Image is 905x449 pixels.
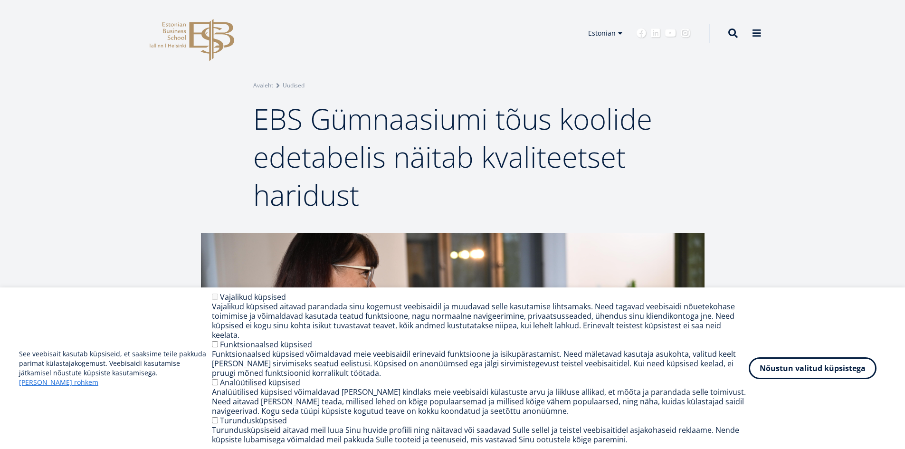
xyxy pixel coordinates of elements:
a: Avaleht [253,81,273,90]
div: Vajalikud küpsised aitavad parandada sinu kogemust veebisaidil ja muudavad selle kasutamise lihts... [212,302,749,340]
a: Linkedin [651,29,660,38]
div: Turundusküpsiseid aitavad meil luua Sinu huvide profiili ning näitavad või saadavad Sulle sellel ... [212,425,749,444]
label: Turundusküpsised [220,415,287,426]
a: Uudised [283,81,305,90]
div: Funktsionaalsed küpsised võimaldavad meie veebisaidil erinevaid funktsioone ja isikupärastamist. ... [212,349,749,378]
a: Facebook [637,29,646,38]
a: [PERSON_NAME] rohkem [19,378,98,387]
button: Nõustun valitud küpsistega [749,357,876,379]
p: See veebisait kasutab küpsiseid, et saaksime teile pakkuda parimat külastajakogemust. Veebisaidi ... [19,349,212,387]
label: Vajalikud küpsised [220,292,286,302]
span: EBS Gümnaasiumi tõus koolide edetabelis näitab kvaliteetset haridust [253,99,652,214]
div: Analüütilised küpsised võimaldavad [PERSON_NAME] kindlaks meie veebisaidi külastuste arvu ja liik... [212,387,749,416]
a: Youtube [665,29,676,38]
a: Instagram [681,29,690,38]
label: Funktsionaalsed küpsised [220,339,312,350]
label: Analüütilised küpsised [220,377,300,388]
